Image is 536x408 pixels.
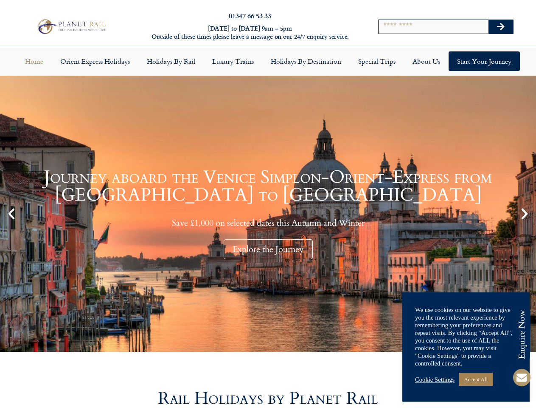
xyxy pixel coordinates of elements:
button: Search [488,20,513,34]
img: Planet Rail Train Holidays Logo [35,17,108,35]
h6: [DATE] to [DATE] 9am – 5pm Outside of these times please leave a message on our 24/7 enquiry serv... [145,25,355,40]
a: Orient Express Holidays [52,51,138,71]
nav: Menu [4,51,532,71]
a: Holidays by Destination [262,51,350,71]
div: We use cookies on our website to give you the most relevant experience by remembering your prefer... [415,306,517,367]
h2: Rail Holidays by Planet Rail [26,390,510,407]
a: About Us [404,51,449,71]
a: Start your Journey [449,51,520,71]
div: Next slide [517,207,532,221]
a: Cookie Settings [415,376,455,383]
a: Home [17,51,52,71]
a: Holidays by Rail [138,51,204,71]
div: Previous slide [4,207,19,221]
p: Save £1,000 on selected dates this Autumn and Winter [21,218,515,228]
a: Accept All [459,373,493,386]
a: Special Trips [350,51,404,71]
div: Explore the Journey [224,239,313,259]
h1: Journey aboard the Venice Simplon-Orient-Express from [GEOGRAPHIC_DATA] to [GEOGRAPHIC_DATA] [21,168,515,204]
a: Luxury Trains [204,51,262,71]
a: 01347 66 53 33 [229,11,271,20]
